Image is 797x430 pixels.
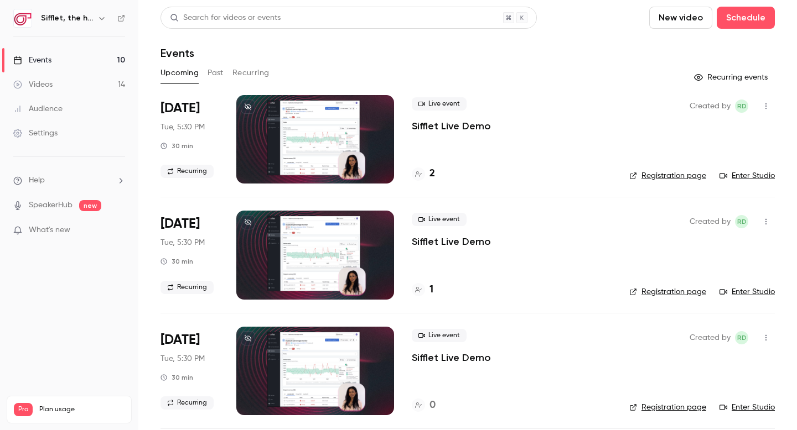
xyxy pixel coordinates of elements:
span: Recurring [161,396,214,410]
span: [DATE] [161,331,200,349]
a: Sifflet Live Demo [412,235,491,248]
button: Schedule [717,7,775,29]
a: Sifflet Live Demo [412,351,491,364]
button: Past [208,64,224,82]
span: Recurring [161,165,214,178]
span: RD [737,331,747,344]
h4: 1 [429,282,433,297]
span: Live event [412,97,467,111]
h4: 2 [429,166,435,181]
span: new [79,200,101,211]
span: Created by [690,215,731,228]
a: Enter Studio [720,170,775,181]
h6: Sifflet, the holistic data observability platform [41,13,93,24]
button: Recurring events [689,69,775,86]
li: help-dropdown-opener [13,175,125,186]
button: Upcoming [161,64,199,82]
div: Events [13,55,51,66]
a: Registration page [629,402,706,413]
img: Sifflet, the holistic data observability platform [14,9,32,27]
div: Audience [13,103,63,114]
iframe: Noticeable Trigger [112,226,125,235]
span: Live event [412,213,467,226]
span: Romain Doutriaux [735,331,748,344]
h1: Events [161,46,194,60]
span: Romain Doutriaux [735,215,748,228]
a: SpeakerHub [29,200,73,211]
a: Registration page [629,170,706,181]
span: Created by [690,331,731,344]
span: Help [29,175,45,186]
div: Oct 7 Tue, 5:30 PM (Europe/Paris) [161,327,219,415]
div: 30 min [161,257,193,266]
span: Tue, 5:30 PM [161,237,205,248]
span: Romain Doutriaux [735,99,748,113]
span: [DATE] [161,215,200,233]
div: Sep 23 Tue, 5:30 PM (Europe/Paris) [161,211,219,299]
button: Recurring [232,64,270,82]
div: Videos [13,79,53,90]
a: Enter Studio [720,286,775,297]
span: [DATE] [161,99,200,117]
span: Created by [690,99,731,113]
span: What's new [29,224,70,236]
span: Recurring [161,281,214,294]
a: Registration page [629,286,706,297]
span: Tue, 5:30 PM [161,122,205,133]
span: Tue, 5:30 PM [161,353,205,364]
span: Pro [14,403,33,416]
a: Enter Studio [720,402,775,413]
a: 1 [412,282,433,297]
div: 30 min [161,141,193,150]
a: Sifflet Live Demo [412,119,491,133]
span: RD [737,99,747,113]
div: Settings [13,128,58,139]
div: Search for videos or events [170,12,281,24]
button: New video [649,7,712,29]
a: 0 [412,398,436,413]
span: Live event [412,329,467,342]
span: RD [737,215,747,228]
a: 2 [412,166,435,181]
h4: 0 [429,398,436,413]
div: Sep 9 Tue, 5:30 PM (Europe/Paris) [161,95,219,183]
span: Plan usage [39,405,125,414]
div: 30 min [161,373,193,382]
